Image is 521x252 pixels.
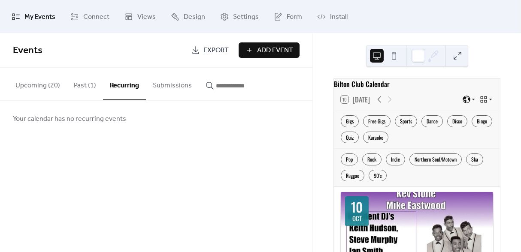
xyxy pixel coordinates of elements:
[203,45,229,56] span: Export
[330,10,348,24] span: Install
[184,10,205,24] span: Design
[472,115,492,127] div: Bingo
[341,170,364,182] div: Reggae
[421,115,443,127] div: Dance
[386,153,405,165] div: Indie
[362,153,382,165] div: Rock
[13,114,126,124] span: Your calendar has no recurring events
[341,115,359,127] div: Gigs
[369,170,387,182] div: 90's
[83,10,109,24] span: Connect
[287,10,302,24] span: Form
[239,42,300,58] button: Add Event
[341,153,358,165] div: Pop
[233,10,259,24] span: Settings
[118,3,162,30] a: Views
[395,115,417,127] div: Sports
[185,42,235,58] a: Export
[257,45,293,56] span: Add Event
[9,68,67,99] button: Upcoming (20)
[363,115,391,127] div: Free Gigs
[341,132,359,144] div: Quiz
[409,153,462,165] div: Northern Soul/Motown
[466,153,483,165] div: Ska
[103,68,146,100] button: Recurring
[13,41,42,60] span: Events
[164,3,212,30] a: Design
[67,68,103,99] button: Past (1)
[146,68,199,99] button: Submissions
[351,201,363,213] div: 10
[447,115,467,127] div: Disco
[311,3,354,30] a: Install
[352,215,362,222] div: Oct
[363,132,388,144] div: Karaoke
[64,3,116,30] a: Connect
[334,79,500,89] div: Bilton Club Calendar
[214,3,265,30] a: Settings
[5,3,62,30] a: My Events
[24,10,55,24] span: My Events
[137,10,156,24] span: Views
[267,3,309,30] a: Form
